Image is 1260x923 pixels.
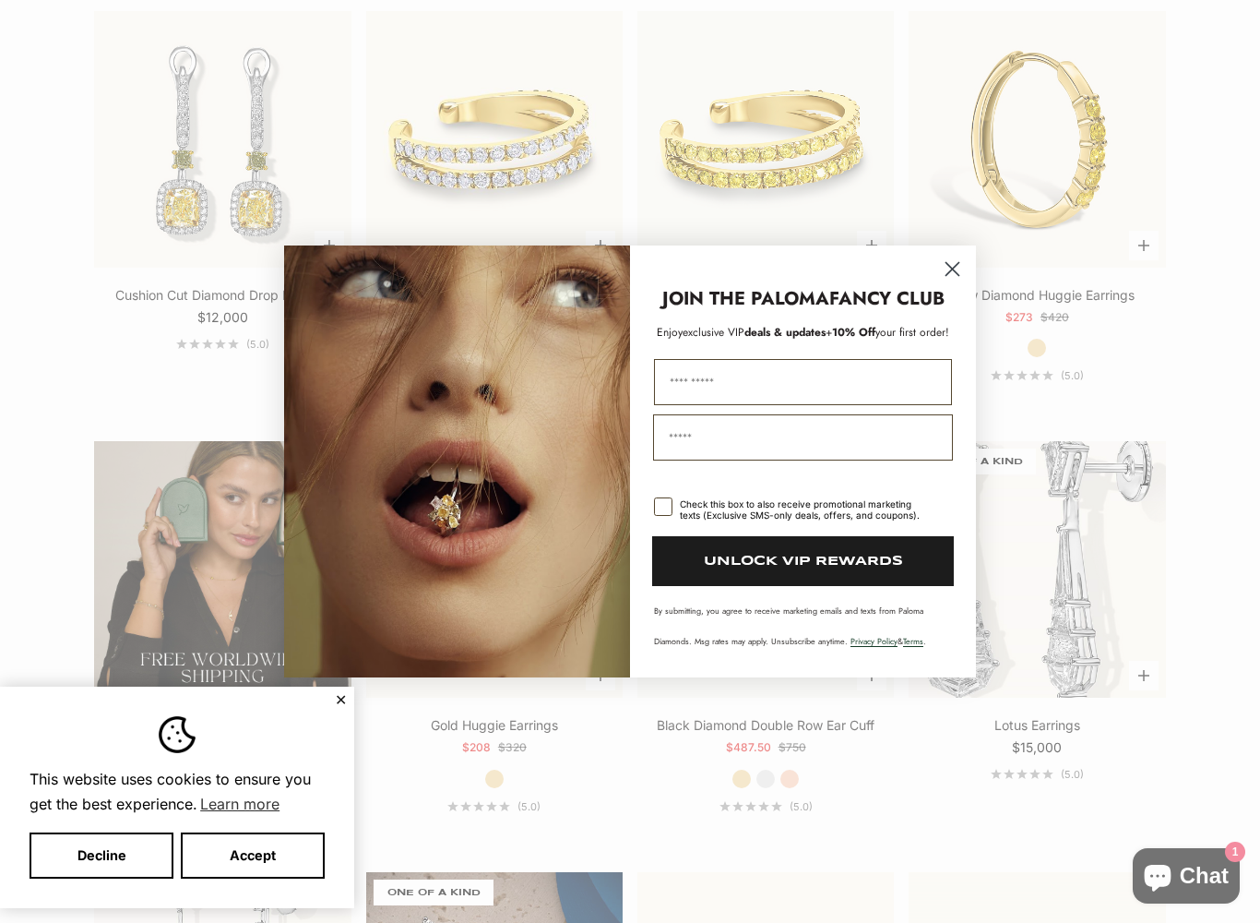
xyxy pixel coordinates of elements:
[657,324,683,341] span: Enjoy
[30,768,325,818] span: This website uses cookies to ensure you get the best experience.
[936,253,969,285] button: Close dialog
[654,359,952,405] input: First Name
[30,833,173,879] button: Decline
[683,324,744,341] span: exclusive VIP
[850,635,926,647] span: & .
[662,285,829,312] strong: JOIN THE PALOMA
[653,414,953,461] input: Email
[159,716,196,753] img: Cookie banner
[181,833,325,879] button: Accept
[850,635,897,647] a: Privacy Policy
[832,324,875,341] span: 10% Off
[683,324,826,341] span: deals & updates
[829,285,945,312] strong: FANCY CLUB
[680,498,930,521] div: Check this box to also receive promotional marketing texts (Exclusive SMS-only deals, offers, and...
[826,324,949,341] span: + your first order!
[652,536,954,586] button: UNLOCK VIP REWARDS
[903,635,923,647] a: Terms
[335,694,347,705] button: Close
[197,790,282,818] a: Learn more
[284,246,630,677] img: Loading...
[654,605,952,647] p: By submitting, you agree to receive marketing emails and texts from Paloma Diamonds. Msg rates ma...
